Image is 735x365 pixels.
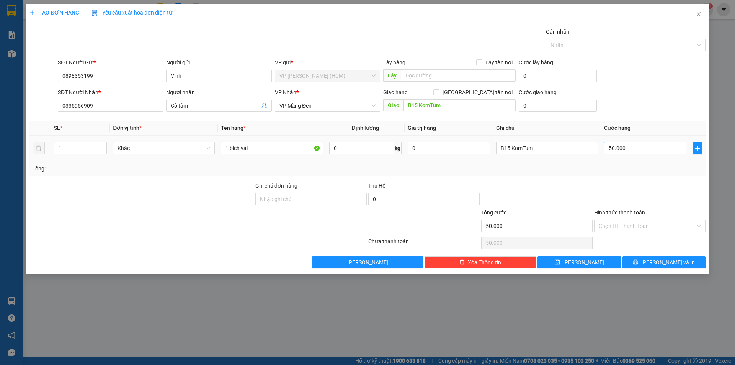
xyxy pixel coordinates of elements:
span: Đơn vị tính [113,125,142,131]
span: Lấy tận nơi [482,58,516,67]
input: Dọc đường [403,99,516,111]
span: [GEOGRAPHIC_DATA] tận nơi [439,88,516,97]
span: delete [459,259,465,265]
button: [PERSON_NAME] [312,256,423,268]
div: SĐT Người Gửi [58,58,163,67]
span: save [555,259,560,265]
span: user-add [261,103,267,109]
span: Xóa Thông tin [468,258,501,267]
button: Close [688,4,709,25]
span: Khác [118,142,210,154]
button: save[PERSON_NAME] [537,256,621,268]
span: Giao [383,99,403,111]
span: Giá trị hàng [408,125,436,131]
span: Tên hàng [221,125,246,131]
input: Ghi Chú [496,142,598,154]
label: Cước giao hàng [519,89,557,95]
span: Lấy [383,69,401,82]
th: Ghi chú [493,121,601,136]
span: plus [29,10,35,15]
span: VP HCM: 522 [PERSON_NAME], P.4, Q.[GEOGRAPHIC_DATA] [33,13,103,23]
span: Tổng cước [481,210,506,216]
div: Chưa thanh toán [367,237,480,250]
input: Ghi chú đơn hàng [255,193,367,205]
label: Cước lấy hàng [519,59,553,65]
span: SĐT: [33,56,66,61]
input: 0 [408,142,490,154]
strong: PHONG PHÚ EXPRESS [33,4,95,11]
span: VP Bình Dương: 36 Xuyên Á, [PERSON_NAME], Dĩ An, [GEOGRAPHIC_DATA] [33,24,86,39]
span: VP Hoàng Văn Thụ (HCM) [279,70,376,82]
button: deleteXóa Thông tin [425,256,536,268]
span: Định lượng [352,125,379,131]
span: [PERSON_NAME] [563,258,604,267]
button: printer[PERSON_NAME] và In [622,256,706,268]
input: Cước giao hàng [519,100,597,112]
span: Thu Hộ [368,183,386,189]
div: Người gửi [166,58,271,67]
input: VD: Bàn, Ghế [221,142,323,154]
span: SL [54,125,60,131]
img: icon [91,10,98,16]
label: Hình thức thanh toán [594,210,645,216]
span: TẠO ĐƠN HÀNG [29,10,79,16]
span: Lấy hàng [383,59,405,65]
span: [PERSON_NAME] [347,258,388,267]
span: Giao hàng [383,89,408,95]
button: delete [33,142,45,154]
span: kg [394,142,402,154]
div: Người nhận [166,88,271,97]
img: logo [4,19,31,46]
div: SĐT Người Nhận [58,88,163,97]
input: Cước lấy hàng [519,70,597,82]
span: Cước hàng [604,125,630,131]
span: plus [693,145,702,151]
span: printer [633,259,638,265]
input: Dọc đường [401,69,516,82]
span: VP Nhận [275,89,296,95]
label: Gán nhãn [546,29,569,35]
label: Ghi chú đơn hàng [255,183,297,189]
div: VP gửi [275,58,380,67]
div: Tổng: 1 [33,164,284,173]
span: VP Măng Đen [279,100,376,111]
button: plus [693,142,702,154]
span: Yêu cầu xuất hóa đơn điện tử [91,10,172,16]
span: VP [GEOGRAPHIC_DATA]: 84C KQH [PERSON_NAME], P.7, [GEOGRAPHIC_DATA] [33,40,98,55]
span: close [696,11,702,17]
strong: 0333 161718 [42,56,66,61]
span: [PERSON_NAME] và In [641,258,695,267]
